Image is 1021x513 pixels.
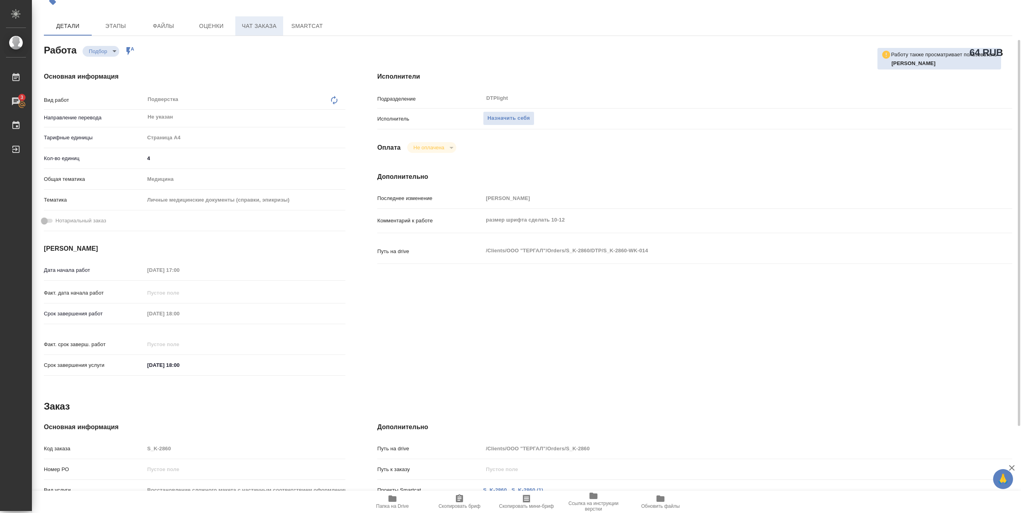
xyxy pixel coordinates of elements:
button: Подбор [87,48,110,55]
div: Подбор [407,142,456,153]
span: Оценки [192,21,231,31]
a: S_K-2860, [483,487,508,493]
h2: 64 RUB [970,46,1003,59]
b: [PERSON_NAME] [891,60,936,66]
p: Последнее изменение [377,194,483,202]
p: Путь на drive [377,445,483,453]
a: 3 [2,91,30,111]
input: ✎ Введи что-нибудь [144,359,214,371]
input: Пустое поле [483,443,959,454]
button: Скопировать мини-бриф [493,491,560,513]
p: Исполнитель [377,115,483,123]
button: Назначить себя [483,111,534,125]
input: Пустое поле [144,463,345,475]
p: Проекты Smartcat [377,486,483,494]
p: Подразделение [377,95,483,103]
span: Ссылка на инструкции верстки [565,501,622,512]
span: 3 [16,93,28,101]
h4: Основная информация [44,72,345,81]
textarea: /Clients/ООО "ТЕРГАЛ"/Orders/S_K-2860/DTP/S_K-2860-WK-014 [483,244,959,257]
div: Страница А4 [144,131,345,145]
p: Работу также просматривает пользователь [891,51,997,59]
p: Направление перевода [44,114,144,122]
h4: Исполнители [377,72,1012,81]
p: Тематика [44,196,144,204]
span: Этапы [97,21,135,31]
input: Пустое поле [144,443,345,454]
span: 🙏 [996,471,1010,487]
h4: Дополнительно [377,172,1012,182]
div: Медицина [144,172,345,186]
p: Вид работ [44,96,144,104]
h2: Заказ [44,400,70,413]
button: Папка на Drive [359,491,426,513]
input: Пустое поле [144,484,345,496]
p: Вид услуги [44,486,144,494]
button: 🙏 [993,469,1013,489]
span: Скопировать мини-бриф [499,503,554,509]
span: Нотариальный заказ [55,217,106,225]
h4: [PERSON_NAME] [44,244,345,254]
h4: Оплата [377,143,401,153]
h4: Дополнительно [377,422,1012,432]
input: Пустое поле [144,308,214,319]
span: SmartCat [288,21,326,31]
p: Кол-во единиц [44,154,144,162]
p: Номер РО [44,465,144,473]
p: Факт. дата начала работ [44,289,144,297]
input: Пустое поле [483,463,959,475]
p: Тарифные единицы [44,134,144,142]
span: Обновить файлы [641,503,680,509]
p: Дата начала работ [44,266,144,274]
button: Обновить файлы [627,491,694,513]
div: Подбор [83,46,119,57]
span: Файлы [144,21,183,31]
p: Факт. срок заверш. работ [44,341,144,349]
textarea: размер шрифта сделать 10-12 [483,213,959,227]
p: Комментарий к работе [377,217,483,225]
h4: Основная информация [44,422,345,432]
input: Пустое поле [144,339,214,350]
input: ✎ Введи что-нибудь [144,153,345,164]
button: Не оплачена [411,144,447,151]
span: Папка на Drive [376,503,409,509]
p: Общая тематика [44,175,144,183]
p: Код заказа [44,445,144,453]
p: Срок завершения работ [44,310,144,318]
p: Срок завершения услуги [44,361,144,369]
input: Пустое поле [144,264,214,276]
button: Скопировать бриф [426,491,493,513]
span: Скопировать бриф [438,503,480,509]
div: Личные медицинские документы (справки, эпикризы) [144,193,345,207]
button: Ссылка на инструкции верстки [560,491,627,513]
span: Чат заказа [240,21,278,31]
p: Путь к заказу [377,465,483,473]
h2: Работа [44,42,77,57]
a: S_K-2860 (1) [512,487,544,493]
span: Детали [49,21,87,31]
p: Архипова Екатерина [891,59,997,67]
p: Путь на drive [377,248,483,256]
input: Пустое поле [144,287,214,299]
span: Назначить себя [487,114,530,123]
input: Пустое поле [483,192,959,204]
